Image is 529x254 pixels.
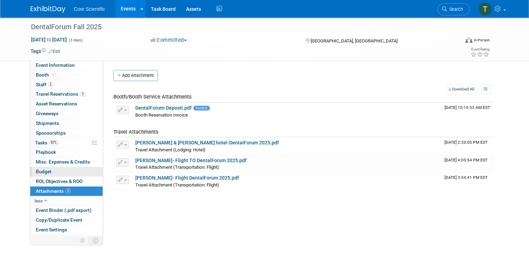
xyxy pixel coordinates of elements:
td: Tags [31,48,60,55]
button: Add Attachment [113,70,158,81]
span: 3 [80,92,85,97]
a: Shipments [30,119,103,128]
span: Travel Attachments [113,129,159,135]
a: Download All [446,85,476,94]
a: Asset Reservations [30,99,103,109]
td: Upload Timestamp [442,155,493,173]
a: Misc. Expenses & Credits [30,157,103,167]
a: DentalForum-Deposit.pdf [135,105,192,111]
span: Upload Timestamp [444,175,488,180]
span: to [46,37,52,42]
span: 4 [65,188,71,193]
span: Event Settings [36,227,67,232]
span: Attachments [36,188,71,194]
span: Tasks [35,140,58,145]
a: Copy/Duplicate Event [30,215,103,225]
div: In-Person [473,38,490,43]
img: ExhibitDay [31,6,65,13]
span: Booth [36,72,57,78]
a: Event Settings [30,225,103,235]
span: Sponsorships [36,130,66,136]
a: Search [438,3,470,15]
span: [GEOGRAPHIC_DATA], [GEOGRAPHIC_DATA] [311,38,398,43]
a: Event Information [30,61,103,70]
span: Travel Attachment (Lodging: Hotel) [135,147,206,152]
span: Travel Attachment (Transportation: Flight) [135,182,219,188]
a: Budget [30,167,103,176]
img: Format-Inperson.png [465,37,472,43]
span: ROI, Objectives & ROO [36,178,82,184]
a: Attachments4 [30,186,103,196]
span: [DATE] [DATE] [31,37,67,43]
td: Personalize Event Tab Strip [77,236,89,245]
span: Upload Timestamp [444,158,488,162]
span: Upload Timestamp [444,140,488,145]
span: Event Binder (.pdf export) [36,207,91,213]
a: [PERSON_NAME]- Flight DentalForum 2025.pdf [135,175,239,181]
span: Misc. Expenses & Credits [36,159,90,165]
span: Booth/Booth Service Attachments [113,94,192,100]
span: Upload Timestamp [444,105,490,110]
td: Upload Timestamp [442,103,493,120]
span: 2 [48,82,53,87]
a: Tasks87% [30,138,103,148]
img: Thila Pathma [479,2,492,16]
span: Event Information [36,62,75,68]
div: Event Rating [471,48,489,51]
span: Staff [36,82,53,87]
div: Event Format [422,36,490,47]
td: Upload Timestamp [442,173,493,190]
span: Budget [36,169,51,174]
span: Shipments [36,120,59,126]
a: Travel Reservations3 [30,89,103,99]
span: (3 days) [68,38,83,42]
a: Playbook [30,148,103,157]
span: less [34,198,43,204]
span: Travel Attachment (Transportation: Flight) [135,165,219,170]
a: Giveaways [30,109,103,118]
i: Booth reservation complete [52,73,56,77]
a: Staff2 [30,80,103,89]
span: Search [447,7,463,12]
span: Core Scientific [74,6,105,12]
a: [PERSON_NAME] & [PERSON_NAME] hotel-DentalForum 2025.pdf [135,140,279,145]
span: Giveaways [36,111,58,116]
span: Asset Reservations [36,101,77,106]
div: DentalForum Fall 2025 [29,21,451,33]
span: Travel Reservations [36,91,85,97]
span: Booth Reservation Invoice [135,112,188,118]
a: Sponsorships [30,128,103,138]
button: Committed [148,37,190,44]
span: Copy/Duplicate Event [36,217,82,223]
a: Edit [49,49,60,54]
a: Booth [30,70,103,80]
span: 87% [49,140,58,145]
a: less [30,196,103,206]
a: [PERSON_NAME]- Flight TO DentalForum 2025.pdf [135,158,247,163]
a: Event Binder (.pdf export) [30,206,103,215]
span: Playbook [36,149,56,155]
td: Toggle Event Tabs [89,236,103,245]
a: ROI, Objectives & ROO [30,177,103,186]
td: Upload Timestamp [442,137,493,155]
span: Invoice [193,106,210,110]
